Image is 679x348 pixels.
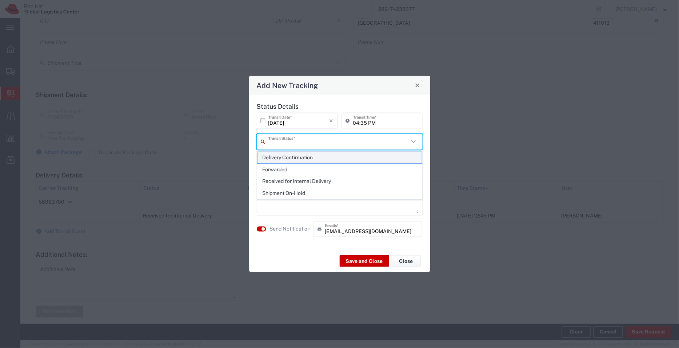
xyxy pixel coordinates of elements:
h4: Add New Tracking [256,80,318,91]
agx-label: Send Notification [270,225,309,233]
i: × [329,115,333,126]
button: Save and Close [340,255,389,267]
span: Delivery Confirmation [257,152,422,163]
span: Shipment On-Hold [257,188,422,199]
button: Close [392,255,421,267]
label: Send Notification [270,225,311,233]
span: Received for Internal Delivery [257,176,422,187]
span: Forwarded [257,164,422,175]
h5: Status Details [257,102,423,110]
button: Close [412,80,423,90]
